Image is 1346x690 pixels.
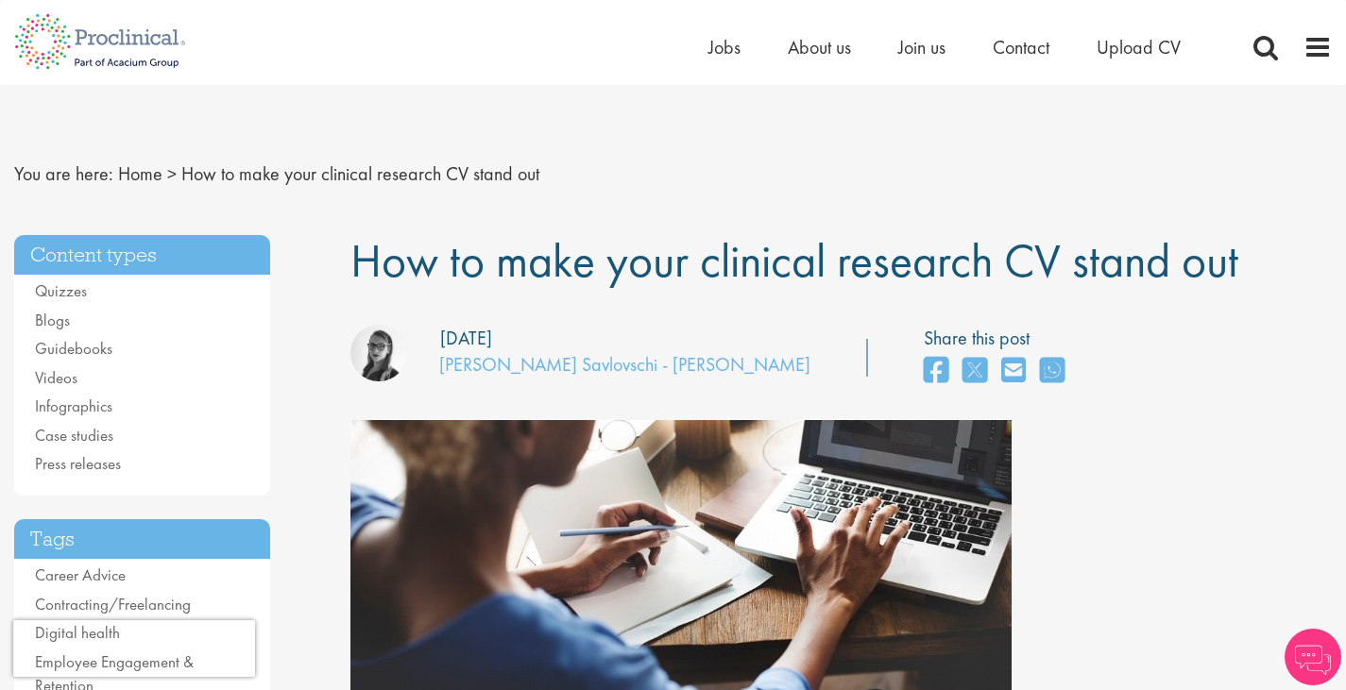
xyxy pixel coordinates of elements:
a: Career Advice [35,564,126,585]
div: [DATE] [440,325,492,352]
span: You are here: [14,161,113,186]
a: share on twitter [963,351,987,392]
img: Chatbot [1285,629,1341,685]
a: Guidebooks [35,338,112,359]
span: > [167,161,177,186]
a: Upload CV [1097,35,1181,59]
a: Contact [993,35,1049,59]
img: Theodora Savlovschi - Wicks [350,325,407,381]
a: Case studies [35,425,113,446]
a: Jobs [708,35,741,59]
a: Press releases [35,453,121,474]
iframe: reCAPTCHA [13,620,255,677]
h3: Tags [14,519,270,560]
h3: Content types [14,235,270,276]
a: share on email [1001,351,1026,392]
label: Share this post [924,325,1074,352]
span: How to make your clinical research CV stand out [181,161,539,186]
span: How to make your clinical research CV stand out [350,230,1238,291]
a: [PERSON_NAME] Savlovschi - [PERSON_NAME] [439,352,810,377]
a: Join us [898,35,946,59]
a: About us [788,35,851,59]
a: Blogs [35,310,70,330]
a: share on whats app [1040,351,1065,392]
a: Videos [35,367,77,388]
a: Contracting/Freelancing [35,594,191,614]
a: share on facebook [924,351,948,392]
a: Infographics [35,395,112,416]
a: Quizzes [35,280,87,301]
a: breadcrumb link [118,161,162,186]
